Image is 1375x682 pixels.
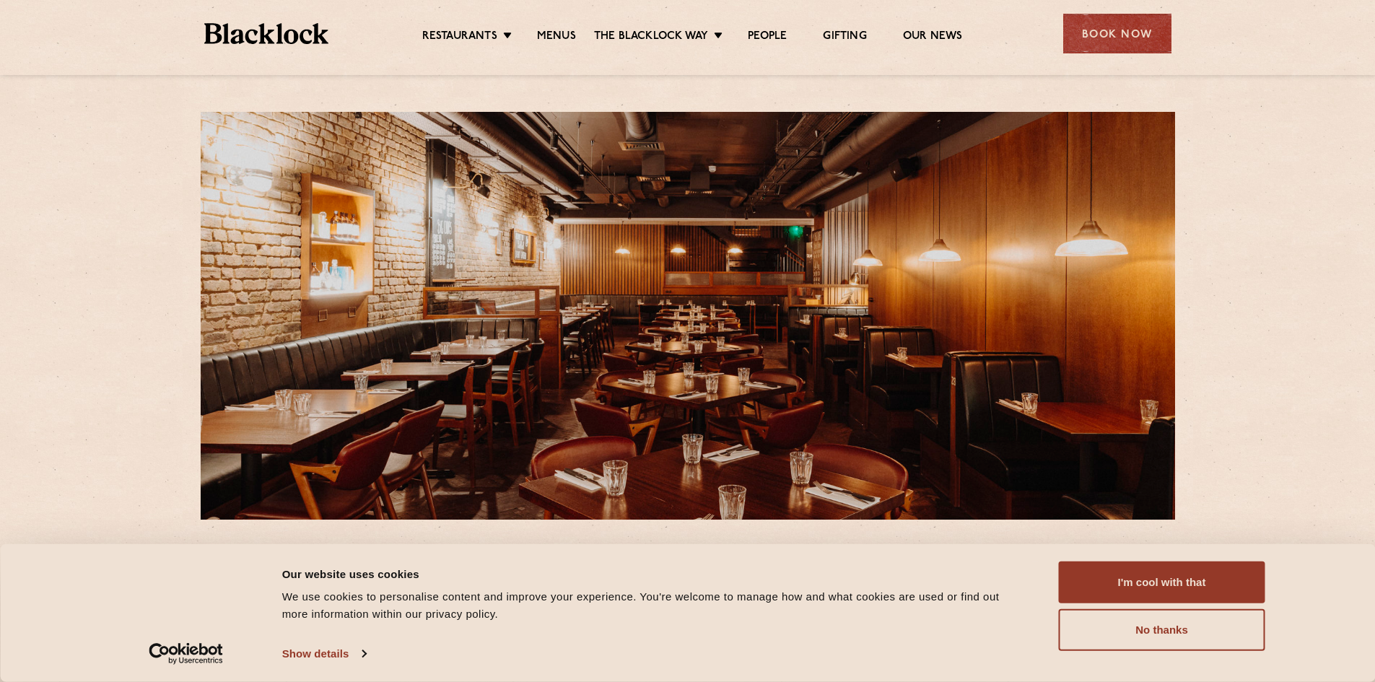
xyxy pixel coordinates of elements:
a: Restaurants [422,30,497,45]
button: I'm cool with that [1059,561,1265,603]
div: We use cookies to personalise content and improve your experience. You're welcome to manage how a... [282,588,1026,623]
a: Show details [282,643,366,665]
a: Menus [537,30,576,45]
button: No thanks [1059,609,1265,651]
a: The Blacklock Way [594,30,708,45]
a: People [748,30,787,45]
div: Our website uses cookies [282,565,1026,582]
a: Gifting [823,30,866,45]
a: Our News [903,30,963,45]
a: Usercentrics Cookiebot - opens in a new window [123,643,249,665]
img: BL_Textured_Logo-footer-cropped.svg [204,23,329,44]
div: Book Now [1063,14,1171,53]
